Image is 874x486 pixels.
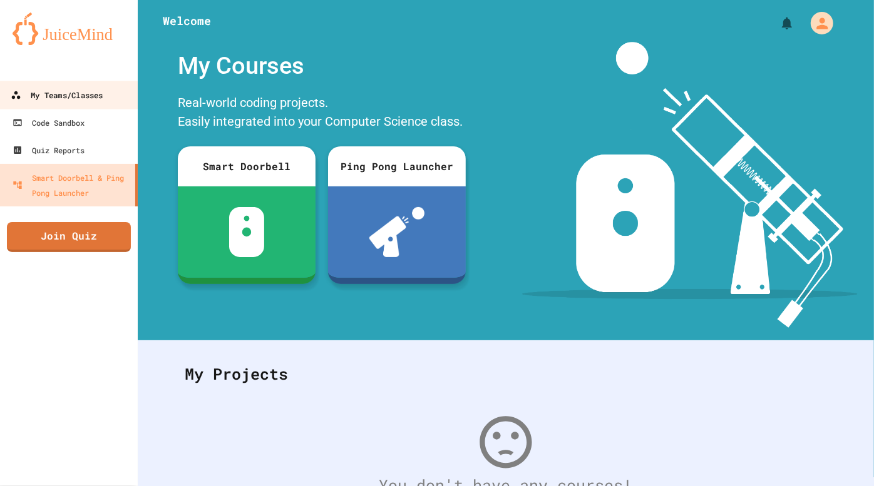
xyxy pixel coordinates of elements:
[172,90,472,137] div: Real-world coding projects. Easily integrated into your Computer Science class.
[172,350,840,398] div: My Projects
[172,42,472,90] div: My Courses
[229,207,265,257] img: sdb-white.svg
[369,207,425,257] img: ppl-with-ball.png
[11,88,103,103] div: My Teams/Classes
[13,115,85,130] div: Code Sandbox
[13,13,125,45] img: logo-orange.svg
[328,146,466,186] div: Ping Pong Launcher
[7,222,131,252] a: Join Quiz
[522,42,858,328] img: banner-image-my-projects.png
[178,146,316,186] div: Smart Doorbell
[13,143,85,158] div: Quiz Reports
[13,170,130,200] div: Smart Doorbell & Ping Pong Launcher
[756,13,798,34] div: My Notifications
[798,9,836,38] div: My Account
